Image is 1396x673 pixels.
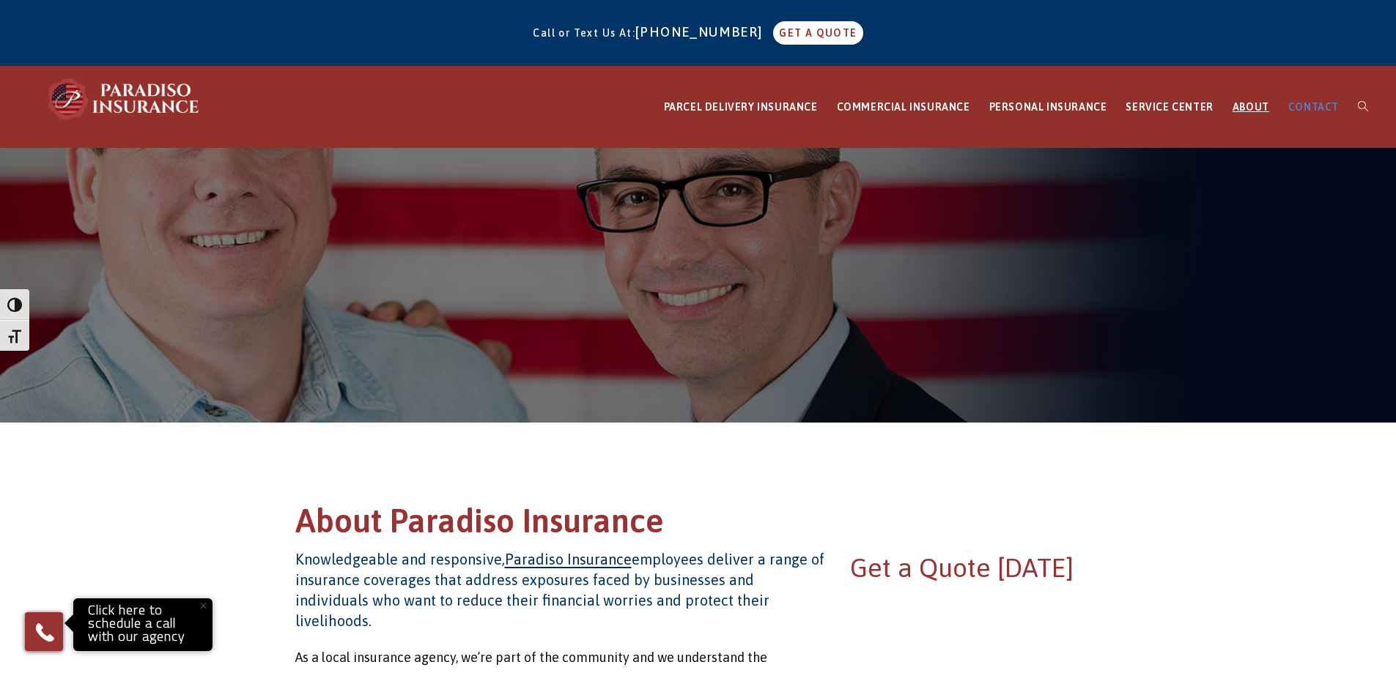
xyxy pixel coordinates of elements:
[773,21,863,45] a: GET A QUOTE
[295,499,1101,550] h1: About Paradiso Insurance
[505,551,632,568] a: Paradiso Insurance
[295,549,825,631] h4: Knowledgeable and responsive, employees deliver a range of insurance coverages that address expos...
[77,602,209,647] p: Click here to schedule a call with our agency
[850,549,1101,586] h2: Get a Quote [DATE]
[664,101,818,113] span: PARCEL DELIVERY INSURANCE
[989,101,1107,113] span: PERSONAL INSURANCE
[1279,67,1348,148] a: CONTACT
[837,101,970,113] span: COMMERCIAL INSURANCE
[1126,101,1213,113] span: SERVICE CENTER
[33,620,56,644] img: Phone icon
[827,67,980,148] a: COMMERCIAL INSURANCE
[635,24,770,40] a: [PHONE_NUMBER]
[1116,67,1222,148] a: SERVICE CENTER
[1288,101,1339,113] span: CONTACT
[980,67,1117,148] a: PERSONAL INSURANCE
[654,67,827,148] a: PARCEL DELIVERY INSURANCE
[533,27,635,39] span: Call or Text Us At:
[187,590,219,622] button: Close
[1223,67,1279,148] a: ABOUT
[44,77,205,121] img: Paradiso Insurance
[1233,101,1269,113] span: ABOUT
